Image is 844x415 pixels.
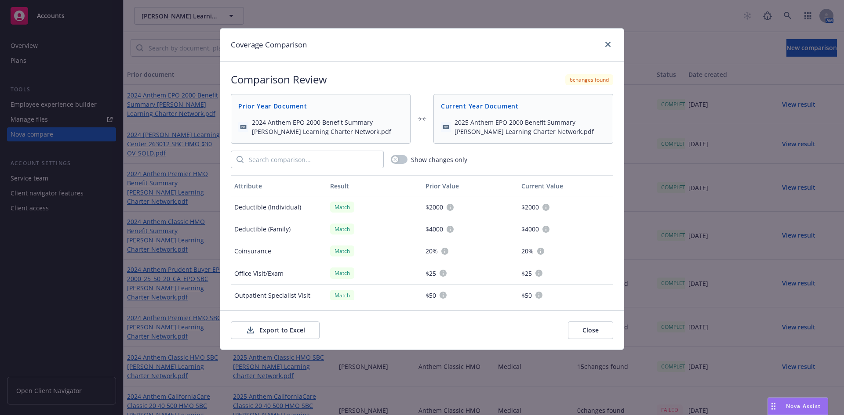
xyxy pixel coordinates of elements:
[426,246,438,256] span: 20%
[327,175,422,196] button: Result
[426,202,443,212] span: $2000
[426,181,514,191] div: Prior Value
[330,202,354,213] div: Match
[231,285,327,307] div: Outpatient Specialist Visit
[565,74,613,85] div: 6 changes found
[768,397,828,415] button: Nova Assist
[426,291,436,300] span: $50
[411,155,467,164] span: Show changes only
[521,291,532,300] span: $50
[330,224,354,235] div: Match
[330,181,419,191] div: Result
[234,181,323,191] div: Attribute
[521,202,539,212] span: $2000
[231,175,327,196] button: Attribute
[441,101,606,111] span: Current Year Document
[244,151,383,168] input: Search comparison...
[455,118,606,136] span: 2025 Anthem EPO 2000 Benefit Summary [PERSON_NAME] Learning Charter Network.pdf
[786,402,821,410] span: Nova Assist
[238,101,403,111] span: Prior Year Document
[521,246,534,256] span: 20%
[231,240,327,262] div: Coinsurance
[603,39,613,50] a: close
[422,175,518,196] button: Prior Value
[426,269,436,278] span: $25
[521,269,532,278] span: $25
[236,156,244,163] svg: Search
[568,321,613,339] button: Close
[252,118,403,136] span: 2024 Anthem EPO 2000 Benefit Summary [PERSON_NAME] Learning Charter Network.pdf
[231,72,327,87] h2: Comparison Review
[521,224,539,234] span: $4000
[330,245,354,256] div: Match
[330,267,354,278] div: Match
[231,196,327,218] div: Deductible (Individual)
[518,175,614,196] button: Current Value
[231,262,327,284] div: Office Visit/Exam
[231,218,327,240] div: Deductible (Family)
[231,39,307,51] h1: Coverage Comparison
[521,181,610,191] div: Current Value
[768,398,779,415] div: Drag to move
[330,290,354,301] div: Match
[231,321,320,339] button: Export to Excel
[426,224,443,234] span: $4000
